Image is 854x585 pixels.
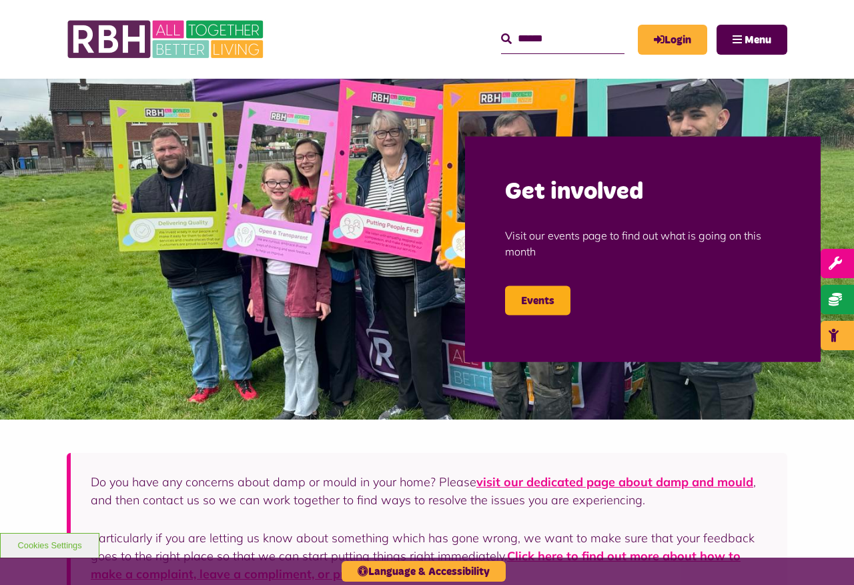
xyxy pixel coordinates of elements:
[91,473,767,509] p: Do you have any concerns about damp or mould in your home? Please , and then contact us so we can...
[505,286,570,316] a: Events
[91,529,767,583] p: Particularly if you are letting us know about something which has gone wrong, we want to make sur...
[745,35,771,45] span: Menu
[342,561,506,582] button: Language & Accessibility
[67,13,267,65] img: RBH
[638,25,707,55] a: MyRBH
[505,207,781,279] p: Visit our events page to find out what is going on this month
[476,474,753,490] a: visit our dedicated page about damp and mould
[505,176,781,207] h2: Get involved
[794,525,854,585] iframe: Netcall Web Assistant for live chat
[717,25,787,55] button: Navigation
